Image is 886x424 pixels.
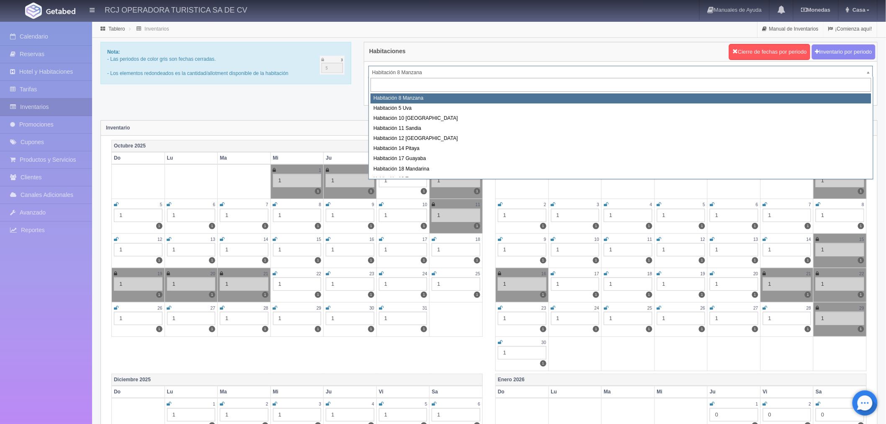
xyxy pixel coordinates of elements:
[371,174,871,184] div: Habitación 19 Tuna
[371,114,871,124] div: Habitación 10 [GEOGRAPHIC_DATA]
[371,124,871,134] div: Habitación 11 Sandia
[371,154,871,164] div: Habitación 17 Guayaba
[371,164,871,174] div: Habitación 18 Mandarina
[371,103,871,114] div: Habitación 5 Uva
[371,134,871,144] div: Habitación 12 [GEOGRAPHIC_DATA]
[371,93,871,103] div: Habitación 8 Manzana
[371,144,871,154] div: Habitación 14 Pitaya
